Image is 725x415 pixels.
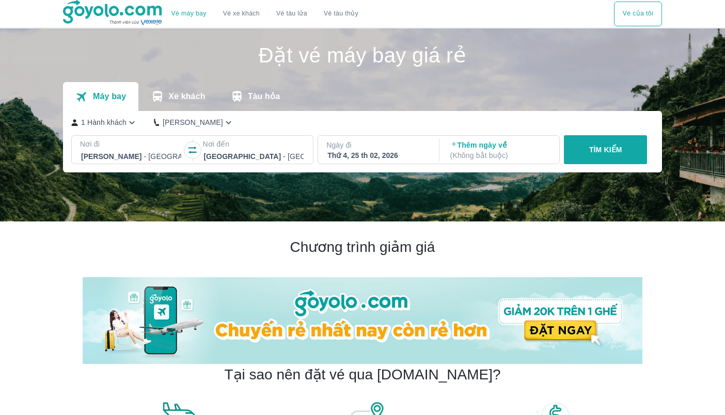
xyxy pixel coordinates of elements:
p: Nơi đến [202,139,305,149]
p: [PERSON_NAME] [163,117,223,127]
p: Tàu hỏa [248,91,280,102]
p: Máy bay [93,91,126,102]
p: Thêm ngày về [450,140,550,161]
p: Nơi đi [80,139,182,149]
img: banner-home [83,277,642,364]
button: 1 Hành khách [71,117,137,128]
button: [PERSON_NAME] [154,117,234,128]
a: Vé xe khách [223,10,260,18]
div: transportation tabs [63,82,292,111]
button: TÌM KIẾM [564,135,647,164]
a: Vé tàu lửa [268,2,316,26]
h2: Tại sao nên đặt vé qua [DOMAIN_NAME]? [224,365,500,384]
p: Ngày đi [326,140,429,150]
p: Xe khách [168,91,205,102]
div: Thứ 4, 25 th 02, 2026 [327,150,428,161]
h1: Đặt vé máy bay giá rẻ [63,45,662,66]
div: choose transportation mode [163,2,367,26]
p: TÌM KIẾM [589,145,622,155]
button: Vé của tôi [614,2,662,26]
p: 1 Hành khách [81,117,127,127]
button: Vé tàu thủy [316,2,367,26]
a: Vé máy bay [171,10,207,18]
h2: Chương trình giảm giá [83,238,642,257]
div: choose transportation mode [614,2,662,26]
p: ( Không bắt buộc ) [450,150,550,161]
